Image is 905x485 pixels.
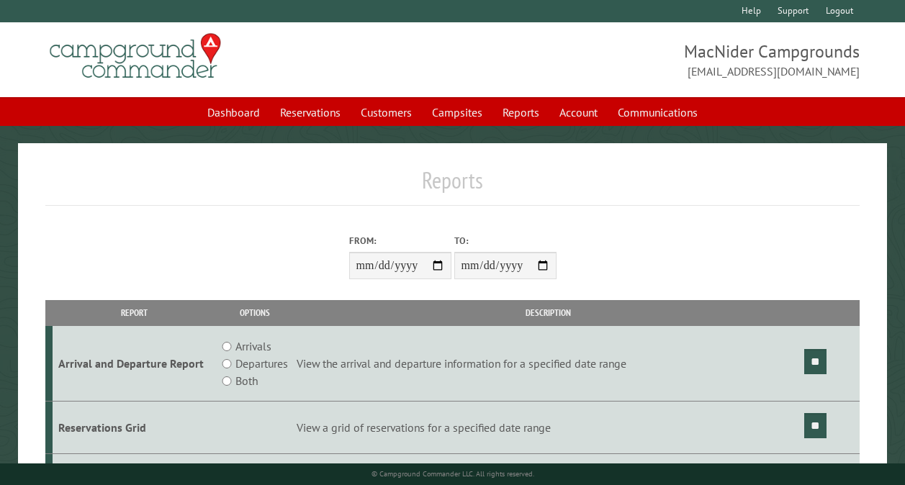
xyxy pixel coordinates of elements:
th: Description [294,300,802,325]
label: Arrivals [235,337,271,355]
td: Arrival and Departure Report [53,326,216,402]
span: MacNider Campgrounds [EMAIL_ADDRESS][DOMAIN_NAME] [453,40,860,80]
img: Campground Commander [45,28,225,84]
a: Reservations [271,99,349,126]
label: From: [349,234,451,248]
a: Communications [609,99,706,126]
td: View the arrival and departure information for a specified date range [294,326,802,402]
a: Campsites [423,99,491,126]
th: Options [215,300,294,325]
a: Customers [352,99,420,126]
a: Account [551,99,606,126]
label: To: [454,234,557,248]
th: Report [53,300,216,325]
td: View a grid of reservations for a specified date range [294,402,802,454]
td: Reservations Grid [53,402,216,454]
a: Reports [494,99,548,126]
h1: Reports [45,166,860,206]
label: Both [235,372,258,389]
label: Departures [235,355,288,372]
a: Dashboard [199,99,269,126]
small: © Campground Commander LLC. All rights reserved. [372,469,534,479]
